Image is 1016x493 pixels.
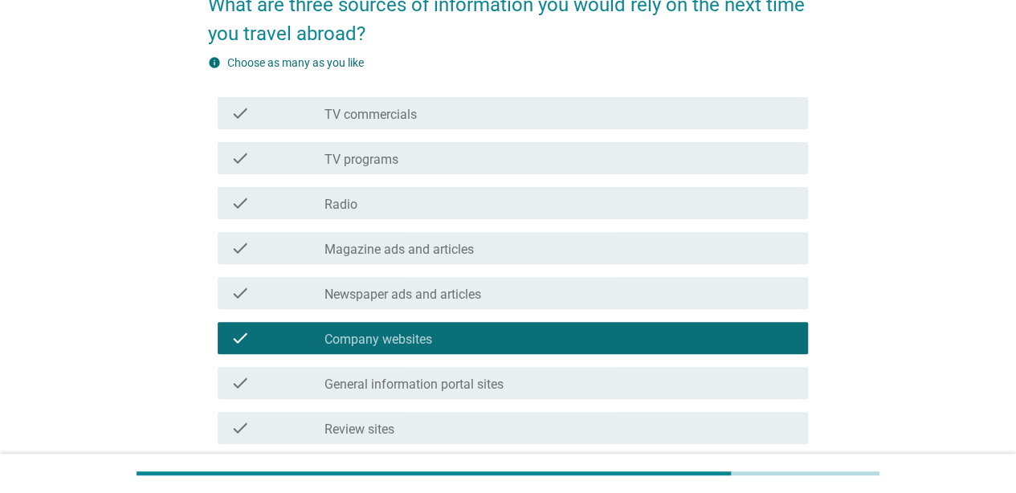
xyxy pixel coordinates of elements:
[324,197,357,213] label: Radio
[227,56,364,69] label: Choose as many as you like
[231,328,250,348] i: check
[231,373,250,393] i: check
[324,377,504,393] label: General information portal sites
[324,242,474,258] label: Magazine ads and articles
[231,238,250,258] i: check
[231,283,250,303] i: check
[231,104,250,123] i: check
[324,287,481,303] label: Newspaper ads and articles
[231,418,250,438] i: check
[324,152,398,168] label: TV programs
[208,56,221,69] i: info
[231,149,250,168] i: check
[231,194,250,213] i: check
[324,332,432,348] label: Company websites
[324,107,417,123] label: TV commercials
[324,422,394,438] label: Review sites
